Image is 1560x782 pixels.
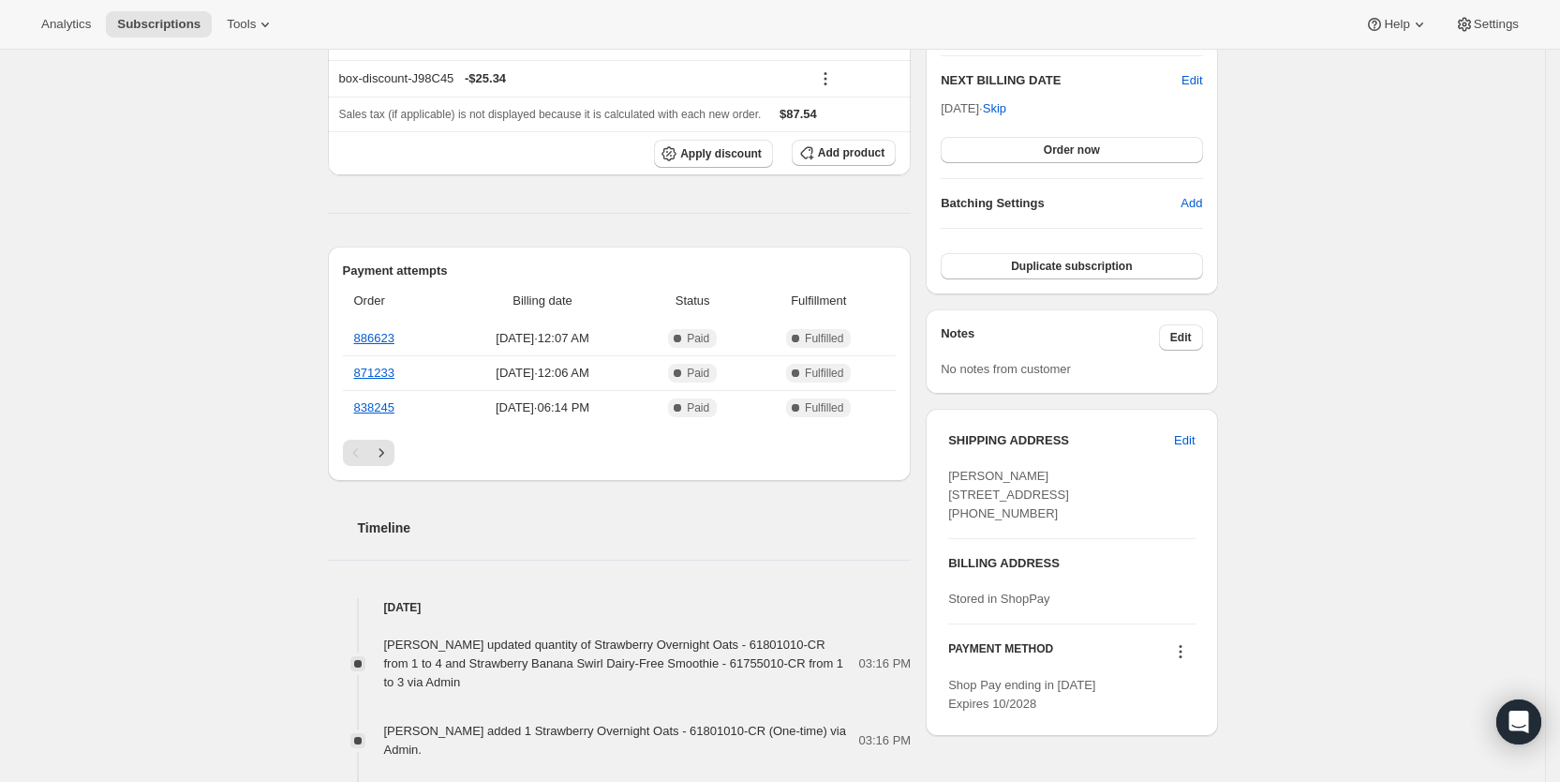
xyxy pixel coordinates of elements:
[343,440,897,466] nav: Pagination
[948,592,1049,606] span: Stored in ShopPay
[792,140,896,166] button: Add product
[752,292,884,310] span: Fulfillment
[680,146,762,161] span: Apply discount
[654,140,773,168] button: Apply discount
[384,724,846,757] span: [PERSON_NAME] added 1 Strawberry Overnight Oats - 61801010-CR (One-time) via Admin.
[859,731,912,750] span: 03:16 PM
[859,654,912,673] span: 03:16 PM
[644,292,741,310] span: Status
[1169,188,1213,218] button: Add
[972,94,1018,124] button: Skip
[343,280,448,322] th: Order
[948,469,1069,520] span: [PERSON_NAME] [STREET_ADDRESS] [PHONE_NUMBER]
[687,331,709,346] span: Paid
[1474,17,1519,32] span: Settings
[453,292,632,310] span: Billing date
[805,366,843,381] span: Fulfilled
[453,364,632,383] span: [DATE] · 12:06 AM
[1496,699,1541,744] div: Open Intercom Messenger
[941,101,1006,115] span: [DATE] ·
[983,99,1006,118] span: Skip
[339,108,762,121] span: Sales tax (if applicable) is not displayed because it is calculated with each new order.
[339,69,800,88] div: box-discount-J98C45
[941,194,1181,213] h6: Batching Settings
[941,324,1159,351] h3: Notes
[1354,11,1439,38] button: Help
[227,17,256,32] span: Tools
[106,11,212,38] button: Subscriptions
[941,253,1202,279] button: Duplicate subscription
[948,678,1095,711] span: Shop Pay ending in [DATE] Expires 10/2028
[354,400,394,414] a: 838245
[1181,71,1202,90] button: Edit
[384,638,844,689] span: [PERSON_NAME] updated quantity of Strawberry Overnight Oats - 61801010-CR from 1 to 4 and Strawbe...
[354,331,394,345] a: 886623
[1163,426,1206,456] button: Edit
[1181,194,1202,213] span: Add
[941,362,1071,376] span: No notes from customer
[343,262,897,280] h2: Payment attempts
[948,641,1053,667] h3: PAYMENT METHOD
[948,554,1195,573] h3: BILLING ADDRESS
[368,440,394,466] button: Next
[117,17,201,32] span: Subscriptions
[1384,17,1409,32] span: Help
[941,137,1202,163] button: Order now
[1170,330,1192,345] span: Edit
[30,11,102,38] button: Analytics
[1044,143,1100,158] span: Order now
[453,399,632,417] span: [DATE] · 06:14 PM
[805,331,843,346] span: Fulfilled
[1011,259,1132,274] span: Duplicate subscription
[941,71,1181,90] h2: NEXT BILLING DATE
[354,366,394,380] a: 871233
[1174,431,1195,450] span: Edit
[818,145,884,160] span: Add product
[780,107,817,121] span: $87.54
[453,329,632,348] span: [DATE] · 12:07 AM
[215,11,286,38] button: Tools
[328,598,912,617] h4: [DATE]
[41,17,91,32] span: Analytics
[687,400,709,415] span: Paid
[948,431,1174,450] h3: SHIPPING ADDRESS
[1159,324,1203,351] button: Edit
[687,366,709,381] span: Paid
[1444,11,1530,38] button: Settings
[358,519,912,537] h2: Timeline
[465,69,506,88] span: - $25.34
[805,400,843,415] span: Fulfilled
